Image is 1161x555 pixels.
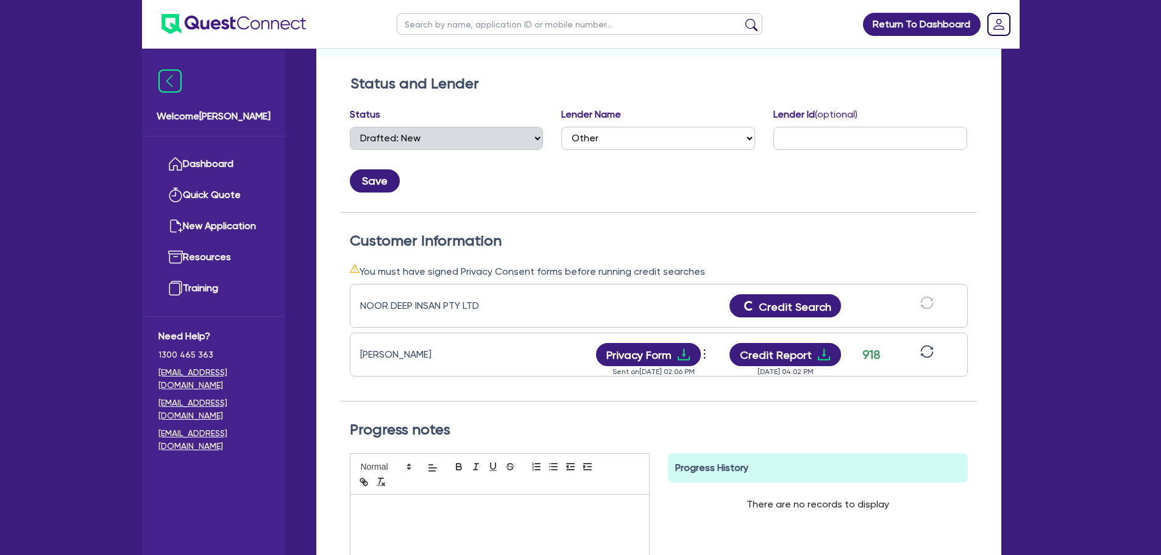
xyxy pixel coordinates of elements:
a: Dropdown toggle [983,9,1015,40]
img: icon-menu-close [158,69,182,93]
img: resources [168,250,183,264]
button: LoadingCredit Search [730,294,842,317]
div: There are no records to display [732,483,904,526]
button: Privacy Formdownload [596,343,701,366]
h2: Customer Information [350,232,968,250]
a: [EMAIL_ADDRESS][DOMAIN_NAME] [158,397,269,422]
a: Return To Dashboard [863,13,981,36]
h2: Status and Lender [350,75,967,93]
label: Status [350,107,380,122]
button: Save [350,169,400,193]
div: NOOR DEEP INSAN PTY LTD [360,299,513,313]
button: Dropdown toggle [701,344,711,365]
label: Lender Id [773,107,857,122]
img: quest-connect-logo-blue [162,14,306,34]
span: more [698,345,711,363]
div: [PERSON_NAME] [360,347,513,362]
span: download [817,347,831,362]
span: download [676,347,691,362]
h2: Progress notes [350,421,968,439]
img: training [168,281,183,295]
span: (optional) [815,108,857,120]
label: Lender Name [561,107,621,122]
div: Loading [742,299,756,313]
span: sync [920,345,934,358]
div: You must have signed Privacy Consent forms before running credit searches [350,264,968,279]
button: sync [917,295,937,317]
span: Need Help? [158,329,269,344]
button: sync [917,344,937,366]
input: Search by name, application ID or mobile number... [397,13,762,35]
a: Dashboard [158,149,269,180]
span: Welcome [PERSON_NAME] [157,109,271,124]
span: sync [920,296,934,309]
a: Resources [158,242,269,273]
a: [EMAIL_ADDRESS][DOMAIN_NAME] [158,427,269,453]
a: New Application [158,211,269,242]
span: warning [350,264,360,274]
button: Credit Reportdownload [730,343,841,366]
div: 918 [856,345,887,364]
a: [EMAIL_ADDRESS][DOMAIN_NAME] [158,366,269,392]
img: new-application [168,219,183,233]
span: 1300 465 363 [158,348,269,361]
a: Training [158,273,269,304]
img: quick-quote [168,188,183,202]
div: Progress History [668,453,968,483]
a: Quick Quote [158,180,269,211]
